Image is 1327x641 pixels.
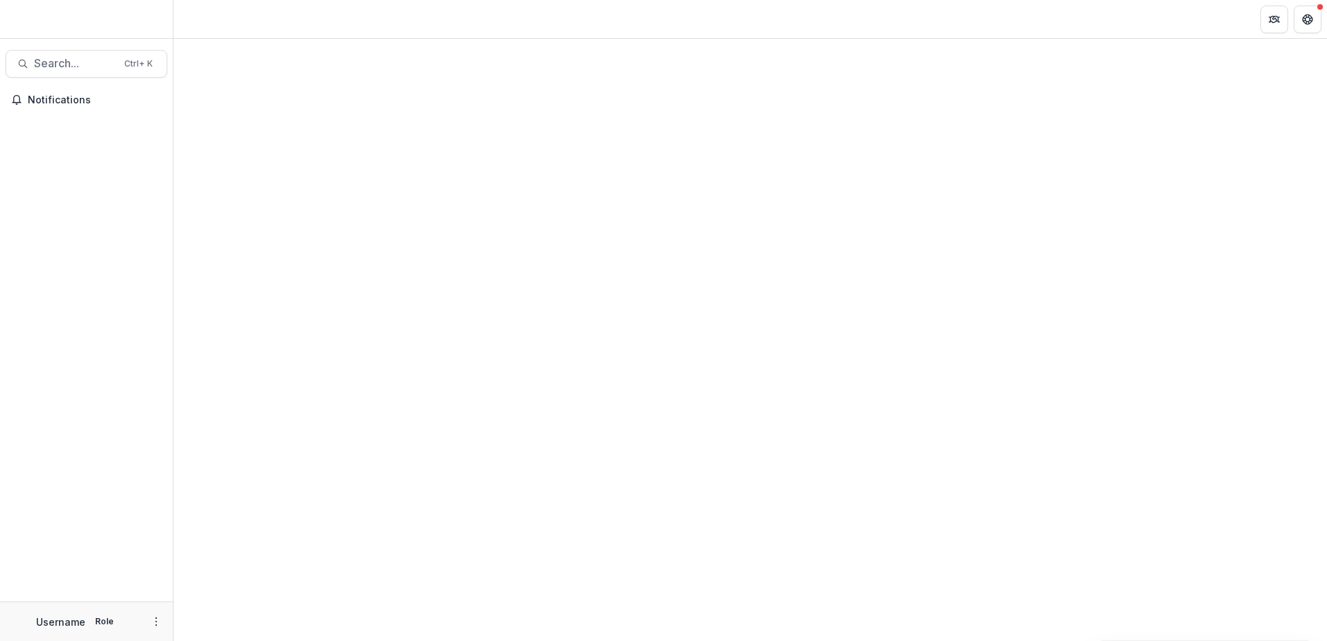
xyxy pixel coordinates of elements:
span: Search... [34,57,116,70]
span: Notifications [28,94,162,106]
p: Username [36,615,85,629]
button: More [148,613,164,630]
button: Get Help [1294,6,1321,33]
button: Partners [1260,6,1288,33]
nav: breadcrumb [179,9,238,29]
div: Ctrl + K [121,56,155,71]
button: Notifications [6,89,167,111]
p: Role [91,615,118,628]
button: Search... [6,50,167,78]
